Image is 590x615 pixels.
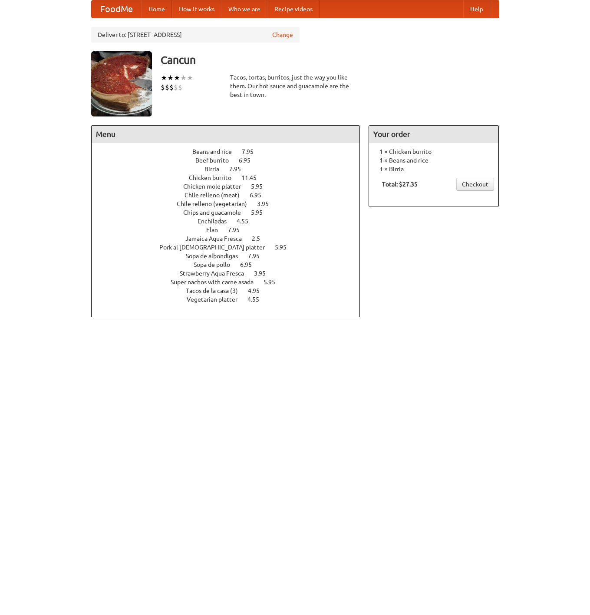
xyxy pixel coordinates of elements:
[161,73,167,83] li: ★
[237,218,257,225] span: 4.55
[186,287,247,294] span: Tacos de la casa (3)
[142,0,172,18] a: Home
[463,0,490,18] a: Help
[241,174,265,181] span: 11.45
[373,165,494,173] li: 1 × Birria
[174,73,180,83] li: ★
[240,261,260,268] span: 6.95
[369,126,498,143] h4: Your order
[183,183,250,190] span: Chicken mole platter
[242,148,262,155] span: 7.95
[178,83,182,92] li: $
[174,83,178,92] li: $
[373,156,494,165] li: 1 × Beans and rice
[195,157,267,164] a: Beef burrito 6.95
[189,174,240,181] span: Chicken burrito
[169,83,174,92] li: $
[186,287,276,294] a: Tacos de la casa (3) 4.95
[185,192,277,199] a: Chile relleno (meat) 6.95
[204,166,257,173] a: Birria 7.95
[159,244,274,251] span: Pork al [DEMOGRAPHIC_DATA] platter
[229,166,250,173] span: 7.95
[257,200,277,207] span: 3.95
[92,126,360,143] h4: Menu
[91,27,300,43] div: Deliver to: [STREET_ADDRESS]
[185,235,276,242] a: Jamaica Aqua Fresca 2.5
[456,178,494,191] a: Checkout
[180,270,253,277] span: Strawberry Aqua Fresca
[183,183,279,190] a: Chicken mole platter 5.95
[167,73,174,83] li: ★
[186,253,276,259] a: Sopa de albondigas 7.95
[373,147,494,156] li: 1 × Chicken burrito
[272,30,293,39] a: Change
[177,200,256,207] span: Chile relleno (vegetarian)
[382,181,418,188] b: Total: $27.35
[206,226,256,233] a: Flan 7.95
[251,209,271,216] span: 5.95
[248,287,268,294] span: 4.95
[171,279,262,286] span: Super nachos with carne asada
[230,73,360,99] div: Tacos, tortas, burritos, just the way you like them. Our hot sauce and guacamole are the best in ...
[159,244,303,251] a: Pork al [DEMOGRAPHIC_DATA] platter 5.95
[161,83,165,92] li: $
[187,73,193,83] li: ★
[267,0,320,18] a: Recipe videos
[204,166,228,173] span: Birria
[165,83,169,92] li: $
[251,183,271,190] span: 5.95
[187,296,246,303] span: Vegetarian platter
[185,235,251,242] span: Jamaica Aqua Fresca
[248,253,268,259] span: 7.95
[187,296,275,303] a: Vegetarian platter 4.55
[183,209,250,216] span: Chips and guacamole
[206,226,227,233] span: Flan
[195,157,237,164] span: Beef burrito
[177,200,285,207] a: Chile relleno (vegetarian) 3.95
[186,253,247,259] span: Sopa de albondigas
[247,296,268,303] span: 4.55
[250,192,270,199] span: 6.95
[91,51,152,116] img: angular.jpg
[228,226,248,233] span: 7.95
[221,0,267,18] a: Who we are
[180,270,282,277] a: Strawberry Aqua Fresca 3.95
[194,261,239,268] span: Sopa de pollo
[252,235,269,242] span: 2.5
[275,244,295,251] span: 5.95
[161,51,499,69] h3: Cancun
[192,148,270,155] a: Beans and rice 7.95
[171,279,291,286] a: Super nachos with carne asada 5.95
[180,73,187,83] li: ★
[192,148,241,155] span: Beans and rice
[239,157,259,164] span: 6.95
[92,0,142,18] a: FoodMe
[172,0,221,18] a: How it works
[189,174,273,181] a: Chicken burrito 11.45
[198,218,264,225] a: Enchiladas 4.55
[194,261,268,268] a: Sopa de pollo 6.95
[198,218,235,225] span: Enchiladas
[185,192,248,199] span: Chile relleno (meat)
[254,270,274,277] span: 3.95
[183,209,279,216] a: Chips and guacamole 5.95
[264,279,284,286] span: 5.95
